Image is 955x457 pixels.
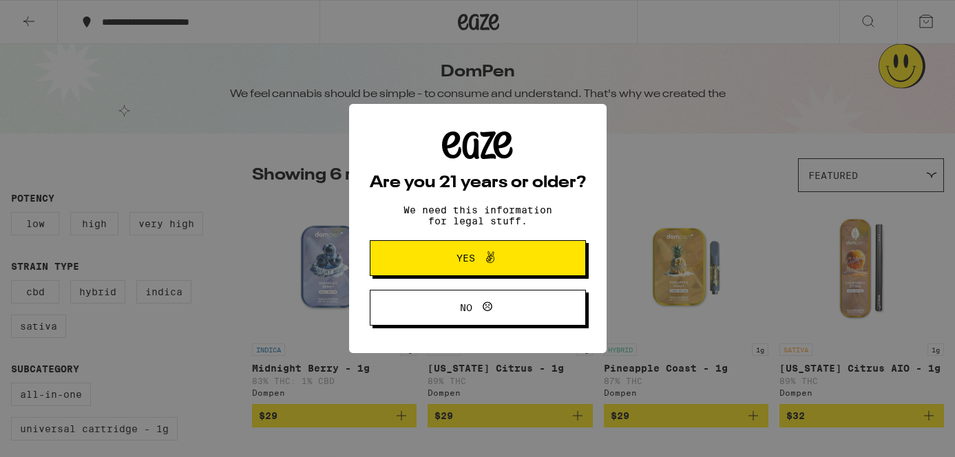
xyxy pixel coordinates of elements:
[370,290,586,326] button: No
[32,10,60,22] span: Help
[460,303,472,312] span: No
[392,204,564,226] p: We need this information for legal stuff.
[370,240,586,276] button: Yes
[456,253,475,263] span: Yes
[370,175,586,191] h2: Are you 21 years or older?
